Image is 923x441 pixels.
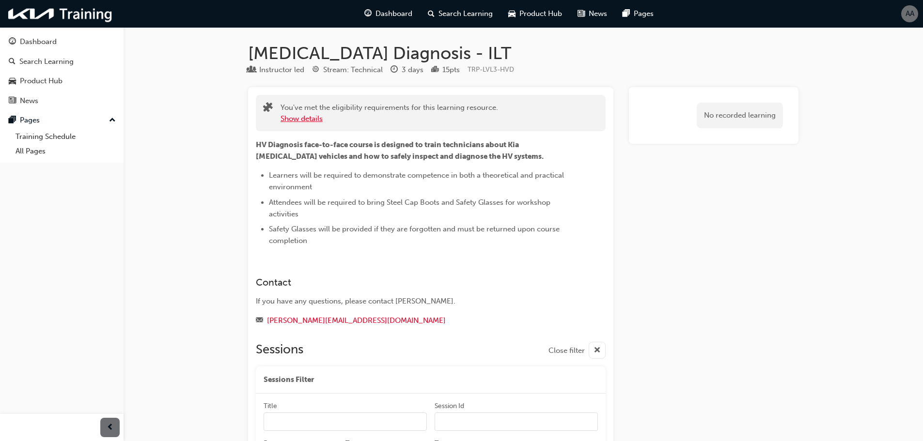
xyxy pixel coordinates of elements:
button: DashboardSearch LearningProduct HubNews [4,31,120,111]
div: Instructor led [259,64,304,76]
div: You've met the eligibility requirements for this learning resource. [281,102,498,124]
a: All Pages [12,144,120,159]
span: car-icon [508,8,516,20]
a: car-iconProduct Hub [501,4,570,24]
span: clock-icon [391,66,398,75]
button: Pages [4,111,120,129]
div: Title [264,401,277,411]
div: Email [256,315,571,327]
span: learningResourceType_INSTRUCTOR_LED-icon [248,66,255,75]
a: Search Learning [4,53,120,71]
span: podium-icon [431,66,438,75]
span: puzzle-icon [263,103,273,114]
a: search-iconSearch Learning [420,4,501,24]
input: Session Id [435,412,598,431]
a: Product Hub [4,72,120,90]
span: target-icon [312,66,319,75]
div: If you have any questions, please contact [PERSON_NAME]. [256,296,571,307]
div: 3 days [402,64,423,76]
span: AA [906,8,914,19]
h3: Contact [256,277,571,288]
button: Close filter [548,342,606,359]
span: Close filter [548,345,585,356]
span: Search Learning [438,8,493,19]
span: Learners will be required to demonstrate competence in both a theoretical and practical environment [269,171,566,191]
img: kia-training [5,4,116,24]
div: Stream: Technical [323,64,383,76]
div: Dashboard [20,36,57,47]
span: Pages [634,8,654,19]
span: search-icon [428,8,435,20]
span: News [589,8,607,19]
div: Points [431,64,460,76]
span: HV Diagnosis face-to-face course is designed to train technicians about Kia [MEDICAL_DATA] vehicl... [256,140,544,161]
button: Show details [281,113,323,124]
div: News [20,95,38,106]
div: 15 pts [442,64,460,76]
span: pages-icon [9,116,16,125]
a: Training Schedule [12,129,120,144]
span: Learning resource code [468,65,514,74]
span: prev-icon [107,422,114,434]
div: Type [248,64,304,76]
div: Search Learning [19,56,74,67]
span: guage-icon [9,38,16,46]
div: Duration [391,64,423,76]
span: pages-icon [623,8,630,20]
button: AA [901,5,918,22]
span: email-icon [256,317,263,325]
span: up-icon [109,114,116,127]
div: No recorded learning [697,103,783,128]
span: news-icon [9,97,16,106]
span: Attendees will be required to bring Steel Cap Boots and Safety Glasses for workshop activities [269,198,552,218]
span: news-icon [578,8,585,20]
div: Pages [20,115,40,126]
h1: [MEDICAL_DATA] Diagnosis - ILT [248,43,798,64]
a: news-iconNews [570,4,615,24]
a: pages-iconPages [615,4,661,24]
span: Sessions Filter [264,374,314,385]
a: guage-iconDashboard [357,4,420,24]
span: search-icon [9,58,16,66]
a: [PERSON_NAME][EMAIL_ADDRESS][DOMAIN_NAME] [267,316,446,325]
span: Dashboard [375,8,412,19]
div: Product Hub [20,76,63,87]
span: car-icon [9,77,16,86]
span: cross-icon [594,345,601,357]
span: Product Hub [519,8,562,19]
input: Title [264,412,427,431]
a: News [4,92,120,110]
a: Dashboard [4,33,120,51]
div: Stream [312,64,383,76]
span: guage-icon [364,8,372,20]
h2: Sessions [256,342,303,359]
div: Session Id [435,401,464,411]
span: Safety Glasses will be provided if they are forgotten and must be returned upon course completion [269,225,562,245]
